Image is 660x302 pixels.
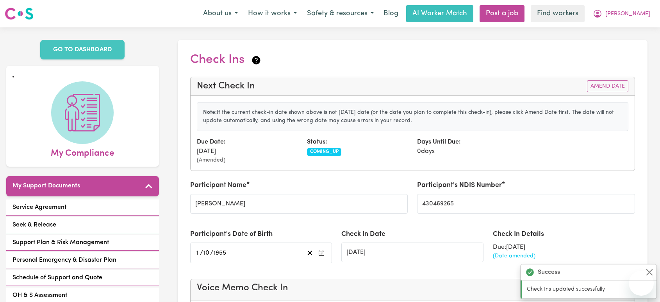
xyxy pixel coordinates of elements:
div: Due: [DATE] [493,243,635,252]
strong: Success [538,268,560,277]
h2: Check Ins [190,52,262,67]
span: OH & S Assessment [12,291,67,300]
p: Check Ins updated successfully [527,285,652,294]
span: / [210,250,213,257]
span: Seek & Release [12,220,56,230]
label: Participant's NDIS Number [417,180,502,191]
a: Post a job [480,5,524,22]
a: Careseekers logo [5,5,34,23]
small: (Amended) [197,156,298,164]
button: Safety & resources [302,5,379,22]
input: -- [203,248,210,258]
strong: Note: [203,110,217,115]
strong: Due Date: [197,139,226,145]
input: ---- [213,248,227,258]
span: Service Agreement [12,203,66,212]
span: [PERSON_NAME] [605,10,650,18]
a: Schedule of Support and Quote [6,270,159,286]
img: Careseekers logo [5,7,34,21]
div: 0 days [412,137,523,164]
label: Check In Details [493,229,544,239]
h4: Next Check In [197,81,255,92]
a: Service Agreement [6,200,159,216]
button: Amend Date [587,80,628,92]
button: About us [198,5,243,22]
a: Support Plan & Risk Management [6,235,159,251]
button: Close [645,268,654,277]
a: My Compliance [12,81,153,160]
a: Blog [379,5,403,22]
button: How it works [243,5,302,22]
div: (Date amended) [493,252,635,260]
h4: Voice Memo Check In [197,282,629,294]
h5: My Support Documents [12,182,80,190]
strong: Days Until Due: [417,139,461,145]
label: Participant's Date of Birth [190,229,273,239]
label: Check In Date [341,229,385,239]
span: Support Plan & Risk Management [12,238,109,247]
label: Participant Name [190,180,246,191]
span: / [200,250,203,257]
span: My Compliance [51,144,114,160]
iframe: Button to launch messaging window [629,271,654,296]
span: Personal Emergency & Disaster Plan [12,255,116,265]
a: Find workers [531,5,585,22]
a: AI Worker Match [406,5,473,22]
span: COMING_UP [307,148,342,156]
a: Personal Emergency & Disaster Plan [6,252,159,268]
div: [DATE] [192,137,302,164]
input: -- [196,248,200,258]
span: Schedule of Support and Quote [12,273,102,282]
button: My Account [588,5,655,22]
button: My Support Documents [6,176,159,196]
p: If the current check-in date shown above is not [DATE] date (or the date you plan to complete thi... [203,108,623,125]
a: GO TO DASHBOARD [40,40,125,59]
a: Seek & Release [6,217,159,233]
strong: Status: [307,139,327,145]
